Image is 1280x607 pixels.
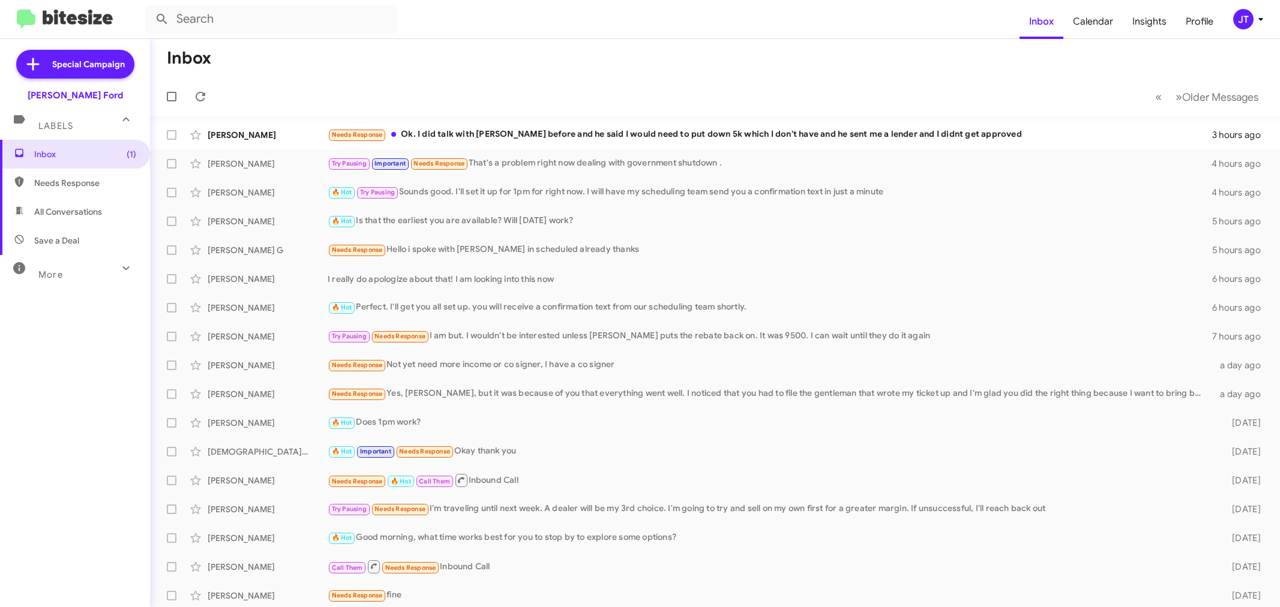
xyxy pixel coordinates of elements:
div: 6 hours ago [1211,273,1270,285]
div: That's a problem right now dealing with government shutdown . [328,157,1211,170]
div: 7 hours ago [1211,330,1270,342]
div: [PERSON_NAME] [208,359,328,371]
a: Inbox [1020,4,1063,39]
a: Profile [1176,4,1223,39]
div: [DATE] [1211,590,1270,602]
nav: Page navigation example [1149,85,1266,109]
span: Needs Response [332,591,383,599]
div: Okay thank you [328,444,1211,458]
div: Inbound Call [328,473,1211,488]
a: Special Campaign [16,50,134,79]
div: [PERSON_NAME] Ford [28,89,123,101]
div: [PERSON_NAME] [208,215,328,227]
div: JT [1233,9,1254,29]
div: 4 hours ago [1211,158,1270,170]
div: [DATE] [1211,532,1270,544]
span: Try Pausing [360,188,395,196]
div: [PERSON_NAME] [208,158,328,170]
span: Needs Response [399,447,450,455]
div: [PERSON_NAME] [208,302,328,314]
div: I am but. I wouldn't be interested unless [PERSON_NAME] puts the rebate back on. It was 9500. I c... [328,329,1211,343]
div: 4 hours ago [1211,187,1270,199]
div: [PERSON_NAME] [208,417,328,429]
div: [PERSON_NAME] [208,474,328,486]
span: Try Pausing [332,332,367,340]
span: 🔥 Hot [332,217,352,225]
span: Important [374,160,406,167]
span: Needs Response [332,131,383,139]
span: 🔥 Hot [332,419,352,426]
div: fine [328,588,1211,602]
span: Call Them [419,477,450,485]
button: JT [1223,9,1267,29]
div: Is that the earliest you are available? Will [DATE] work? [328,214,1211,228]
span: Try Pausing [332,160,367,167]
div: Yes, [PERSON_NAME], but it was because of you that everything went well. I noticed that you had t... [328,387,1211,401]
span: More [38,269,63,280]
div: Good morning, what time works best for you to stop by to explore some options? [328,531,1211,545]
div: 6 hours ago [1211,302,1270,314]
div: 5 hours ago [1211,215,1270,227]
span: Needs Response [332,390,383,398]
div: [PERSON_NAME] [208,503,328,515]
div: Does 1pm work? [328,416,1211,429]
div: [PERSON_NAME] [208,187,328,199]
div: I'm traveling until next week. A dealer will be my 3rd choice. I'm going to try and sell on my ow... [328,502,1211,516]
div: [PERSON_NAME] [208,330,328,342]
div: [DATE] [1211,417,1270,429]
span: Labels [38,121,73,131]
span: « [1155,89,1162,104]
span: 🔥 Hot [332,188,352,196]
div: [PERSON_NAME] [208,129,328,141]
span: Needs Response [332,477,383,485]
span: 🔥 Hot [332,534,352,542]
div: [PERSON_NAME] [208,590,328,602]
span: Needs Response [332,361,383,369]
span: 🔥 Hot [332,447,352,455]
button: Previous [1148,85,1169,109]
div: [DATE] [1211,561,1270,573]
span: Needs Response [332,246,383,254]
span: Special Campaign [52,58,125,70]
span: Needs Response [34,177,136,189]
a: Calendar [1063,4,1123,39]
div: [PERSON_NAME] [208,388,328,400]
div: Not yet need more income or co signer, I have a co signer [328,358,1211,372]
h1: Inbox [167,49,211,68]
div: [DATE] [1211,503,1270,515]
div: [DATE] [1211,446,1270,458]
span: » [1176,89,1182,104]
span: 🔥 Hot [332,303,352,311]
span: (1) [127,148,136,160]
span: Call Them [332,564,363,572]
div: [PERSON_NAME] [208,273,328,285]
div: Inbound Call [328,559,1211,574]
span: Needs Response [413,160,464,167]
span: Inbox [34,148,136,160]
span: Important [360,447,391,455]
span: Needs Response [374,505,425,513]
div: Perfect. I'll get you all set up. you will receive a confirmation text from our scheduling team s... [328,301,1211,314]
span: All Conversations [34,206,102,218]
span: Needs Response [374,332,425,340]
div: [PERSON_NAME] G [208,244,328,256]
div: [PERSON_NAME] [208,561,328,573]
div: 3 hours ago [1211,129,1270,141]
div: a day ago [1211,359,1270,371]
div: I really do apologize about that! I am looking into this now [328,273,1211,285]
span: Try Pausing [332,505,367,513]
span: Older Messages [1182,91,1258,104]
div: Ok. I did talk with [PERSON_NAME] before and he said I would need to put down 5k which I don't ha... [328,128,1211,142]
button: Next [1168,85,1266,109]
a: Insights [1123,4,1176,39]
span: Needs Response [385,564,436,572]
div: a day ago [1211,388,1270,400]
input: Search [145,5,397,34]
span: Save a Deal [34,235,79,247]
div: Hello i spoke with [PERSON_NAME] in scheduled already thanks [328,243,1211,257]
span: 🔥 Hot [391,477,411,485]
